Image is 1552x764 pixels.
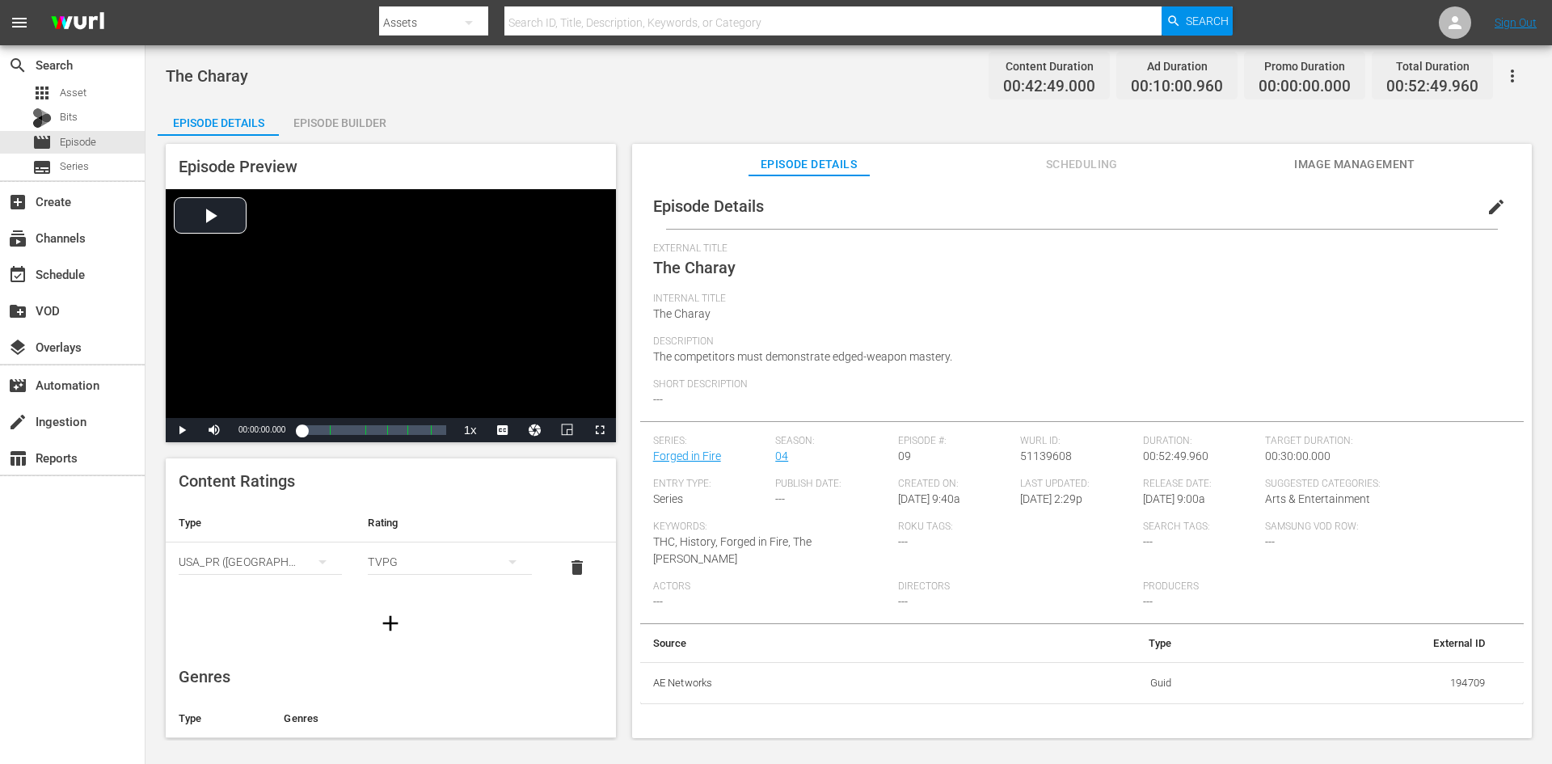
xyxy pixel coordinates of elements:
span: Search [8,56,27,75]
div: Ad Duration [1131,55,1223,78]
div: Bits [32,108,52,128]
a: 04 [775,450,788,462]
span: Wurl ID: [1020,435,1135,448]
span: THC, History, Forged in Fire, The [PERSON_NAME] [653,535,812,565]
span: Create [8,192,27,212]
span: --- [775,492,785,505]
span: Arts & Entertainment [1265,492,1370,505]
span: --- [898,595,908,608]
span: Bits [60,109,78,125]
span: 00:52:49.960 [1386,78,1478,96]
span: Series [653,492,683,505]
span: Ingestion [8,412,27,432]
span: --- [653,595,663,608]
span: The Charay [653,307,711,320]
div: Content Duration [1003,55,1095,78]
button: Play [166,418,198,442]
span: [DATE] 2:29p [1020,492,1082,505]
span: --- [1265,535,1275,548]
td: Guid [986,662,1185,704]
span: Image Management [1294,154,1415,175]
span: --- [898,535,908,548]
span: 00:42:49.000 [1003,78,1095,96]
span: Series [60,158,89,175]
th: Source [640,624,986,663]
span: Search Tags: [1143,521,1258,534]
span: Entry Type: [653,478,768,491]
span: Episode Details [749,154,870,175]
span: Actors [653,580,890,593]
span: Created On: [898,478,1013,491]
th: Type [986,624,1185,663]
th: Genres [271,699,565,738]
span: Suggested Categories: [1265,478,1502,491]
span: Scheduling [1021,154,1142,175]
span: Channels [8,229,27,248]
span: Reports [8,449,27,468]
button: Captions [487,418,519,442]
button: Jump To Time [519,418,551,442]
span: Release Date: [1143,478,1258,491]
div: Episode Builder [279,103,400,142]
button: Episode Details [158,103,279,136]
span: [DATE] 9:40a [898,492,960,505]
span: Season: [775,435,890,448]
span: Search [1186,6,1229,36]
span: Asset [60,85,86,101]
span: --- [1143,595,1153,608]
span: 00:30:00.000 [1265,450,1331,462]
span: 51139608 [1020,450,1072,462]
span: Keywords: [653,521,890,534]
table: simple table [640,624,1524,705]
span: The Charay [653,258,736,277]
button: Episode Builder [279,103,400,136]
span: Episode [32,133,52,152]
span: The Charay [166,66,248,86]
div: Promo Duration [1259,55,1351,78]
td: 194709 [1184,662,1498,704]
span: Genres [179,667,230,686]
span: [DATE] 9:00a [1143,492,1205,505]
span: edit [1487,197,1506,217]
th: Rating [355,504,544,542]
table: simple table [166,504,616,593]
button: Fullscreen [584,418,616,442]
a: Sign Out [1495,16,1537,29]
span: 09 [898,450,911,462]
div: Total Duration [1386,55,1478,78]
button: Search [1162,6,1233,36]
span: --- [653,393,663,406]
span: Content Ratings [179,471,295,491]
span: Description [653,336,1503,348]
a: Forged in Fire [653,450,721,462]
span: Samsung VOD Row: [1265,521,1380,534]
span: --- [1143,535,1153,548]
span: delete [567,558,587,577]
span: Episode [60,134,96,150]
button: edit [1477,188,1516,226]
div: Episode Details [158,103,279,142]
span: Publish Date: [775,478,890,491]
span: Episode Preview [179,157,297,176]
div: TVPG [368,539,531,585]
span: menu [10,13,29,32]
div: Video Player [166,189,616,442]
span: VOD [8,302,27,321]
span: Asset [32,83,52,103]
span: Episode #: [898,435,1013,448]
span: Target Duration: [1265,435,1502,448]
button: delete [558,548,597,587]
th: Type [166,504,355,542]
th: Type [166,699,271,738]
span: Schedule [8,265,27,285]
span: The competitors must demonstrate edged-weapon mastery. [653,350,952,363]
span: Last Updated: [1020,478,1135,491]
span: Overlays [8,338,27,357]
span: Producers [1143,580,1380,593]
button: Mute [198,418,230,442]
span: Duration: [1143,435,1258,448]
div: USA_PR ([GEOGRAPHIC_DATA] ([GEOGRAPHIC_DATA])) [179,539,342,585]
span: Directors [898,580,1135,593]
span: Roku Tags: [898,521,1135,534]
span: Internal Title [653,293,1503,306]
